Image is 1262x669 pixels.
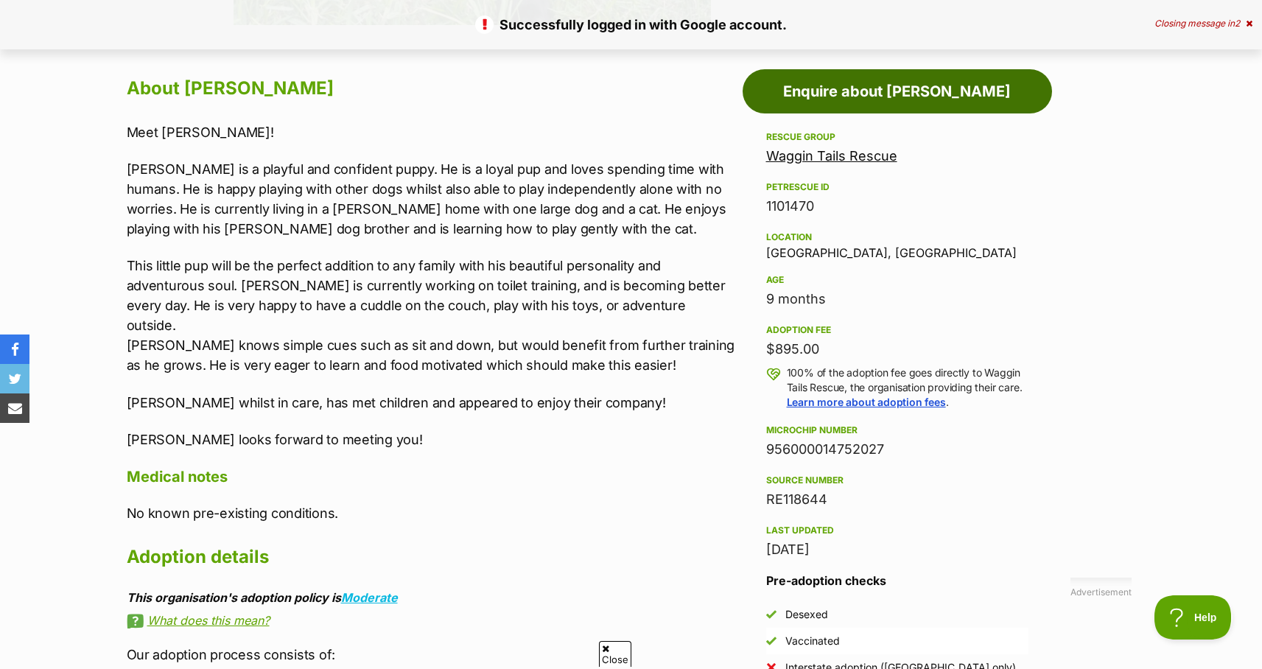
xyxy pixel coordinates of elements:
[127,430,735,449] p: [PERSON_NAME] looks forward to meeting you!
[127,256,735,375] p: This little pup will be the perfect addition to any family with his beautiful personality and adv...
[127,645,735,665] p: Our adoption process consists of:
[785,607,828,622] div: Desexed
[766,339,1028,360] div: $895.00
[341,590,398,605] a: Moderate
[766,289,1028,309] div: 9 months
[766,439,1028,460] div: 956000014752027
[766,131,1028,143] div: Rescue group
[127,591,735,604] div: This organisation's adoption policy is
[127,541,735,573] h2: Adoption details
[787,365,1028,410] p: 100% of the adoption fee goes directly to Waggin Tails Rescue, the organisation providing their c...
[766,636,777,646] img: Yes
[127,393,735,413] p: [PERSON_NAME] whilst in care, has met children and appeared to enjoy their company!
[766,148,897,164] a: Waggin Tails Rescue
[785,634,840,648] div: Vaccinated
[766,539,1028,560] div: [DATE]
[766,228,1028,259] div: [GEOGRAPHIC_DATA], [GEOGRAPHIC_DATA]
[127,503,735,523] p: No known pre-existing conditions.
[599,641,631,667] span: Close
[766,324,1028,336] div: Adoption fee
[743,69,1052,113] a: Enquire about [PERSON_NAME]
[127,72,735,105] h2: About [PERSON_NAME]
[766,181,1028,193] div: PetRescue ID
[766,572,1028,589] h3: Pre-adoption checks
[766,474,1028,486] div: Source number
[766,525,1028,536] div: Last updated
[766,609,777,620] img: Yes
[1235,18,1240,29] span: 2
[1154,18,1252,29] div: Closing message in
[127,467,735,486] h4: Medical notes
[787,396,946,408] a: Learn more about adoption fees
[127,122,735,142] p: Meet [PERSON_NAME]!
[1154,595,1233,640] iframe: Help Scout Beacon - Open
[766,231,1028,243] div: Location
[766,274,1028,286] div: Age
[766,424,1028,436] div: Microchip number
[127,614,735,627] a: What does this mean?
[766,489,1028,510] div: RE118644
[766,196,1028,217] div: 1101470
[15,15,1247,35] p: Successfully logged in with Google account.
[127,159,735,239] p: [PERSON_NAME] is a playful and confident puppy. He is a loyal pup and loves spending time with hu...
